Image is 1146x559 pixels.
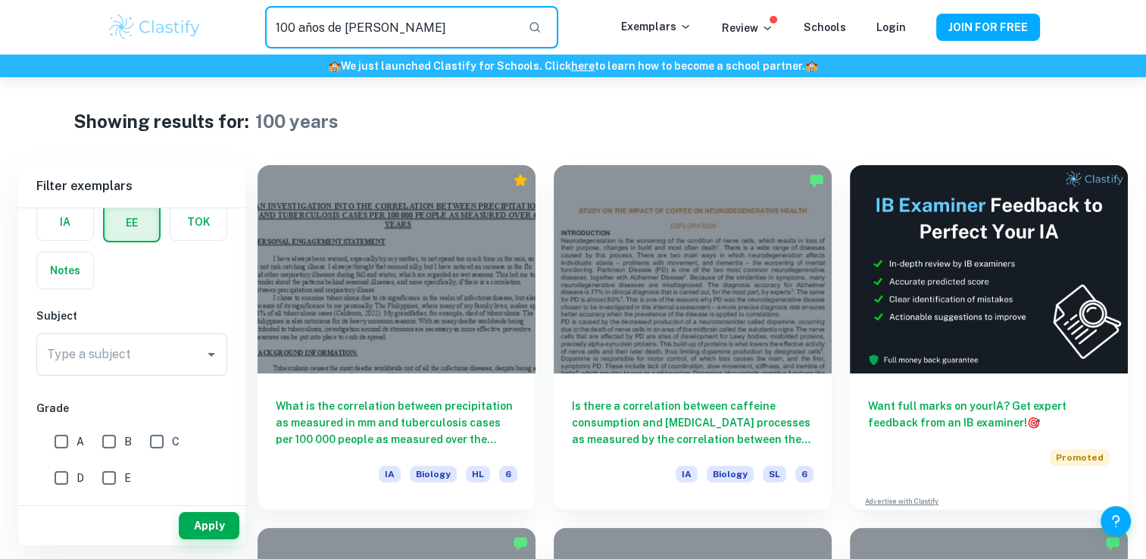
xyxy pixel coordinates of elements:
span: IA [676,466,698,482]
h6: We just launched Clastify for Schools. Click to learn how to become a school partner. [3,58,1143,74]
button: EE [105,205,159,241]
div: Premium [513,173,528,188]
span: 🎯 [1027,417,1040,429]
span: HL [466,466,490,482]
h6: What is the correlation between precipitation as measured in mm and tuberculosis cases per 100 00... [276,398,517,448]
h6: Is there a correlation between caffeine consumption and [MEDICAL_DATA] processes as measured by t... [572,398,813,448]
button: Help and Feedback [1101,506,1131,536]
span: 🏫 [328,60,341,72]
span: 6 [795,466,813,482]
span: C [172,433,180,450]
h1: Showing results for: [73,108,249,135]
h6: Want full marks on your IA ? Get expert feedback from an IB examiner! [868,398,1110,431]
span: 6 [499,466,517,482]
a: Want full marks on yourIA? Get expert feedback from an IB examiner!PromotedAdvertise with Clastify [850,165,1128,510]
span: D [77,470,84,486]
h6: Filter exemplars [18,165,245,208]
img: Clastify logo [107,12,203,42]
span: Biology [707,466,754,482]
span: Biology [410,466,457,482]
button: Open [201,344,222,365]
p: Exemplars [621,18,692,35]
a: Advertise with Clastify [865,496,938,507]
h1: 100 years [255,108,339,135]
button: TOK [170,204,226,240]
button: Apply [179,512,239,539]
a: Login [876,21,906,33]
img: Marked [809,173,824,188]
a: here [571,60,595,72]
img: Marked [513,536,528,551]
span: B [124,433,132,450]
a: Schools [804,21,846,33]
span: E [124,470,131,486]
span: IA [379,466,401,482]
input: Search for any exemplars... [265,6,515,48]
a: Is there a correlation between caffeine consumption and [MEDICAL_DATA] processes as measured by t... [554,165,832,510]
h6: Grade [36,400,227,417]
button: Notes [37,252,93,289]
span: Promoted [1050,449,1110,466]
img: Marked [1105,536,1120,551]
p: Review [722,20,773,36]
button: JOIN FOR FREE [936,14,1040,41]
span: SL [763,466,786,482]
img: Thumbnail [850,165,1128,373]
h6: Subject [36,308,227,324]
span: A [77,433,84,450]
span: 🏫 [805,60,818,72]
button: IA [37,204,93,240]
a: What is the correlation between precipitation as measured in mm and tuberculosis cases per 100 00... [258,165,536,510]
